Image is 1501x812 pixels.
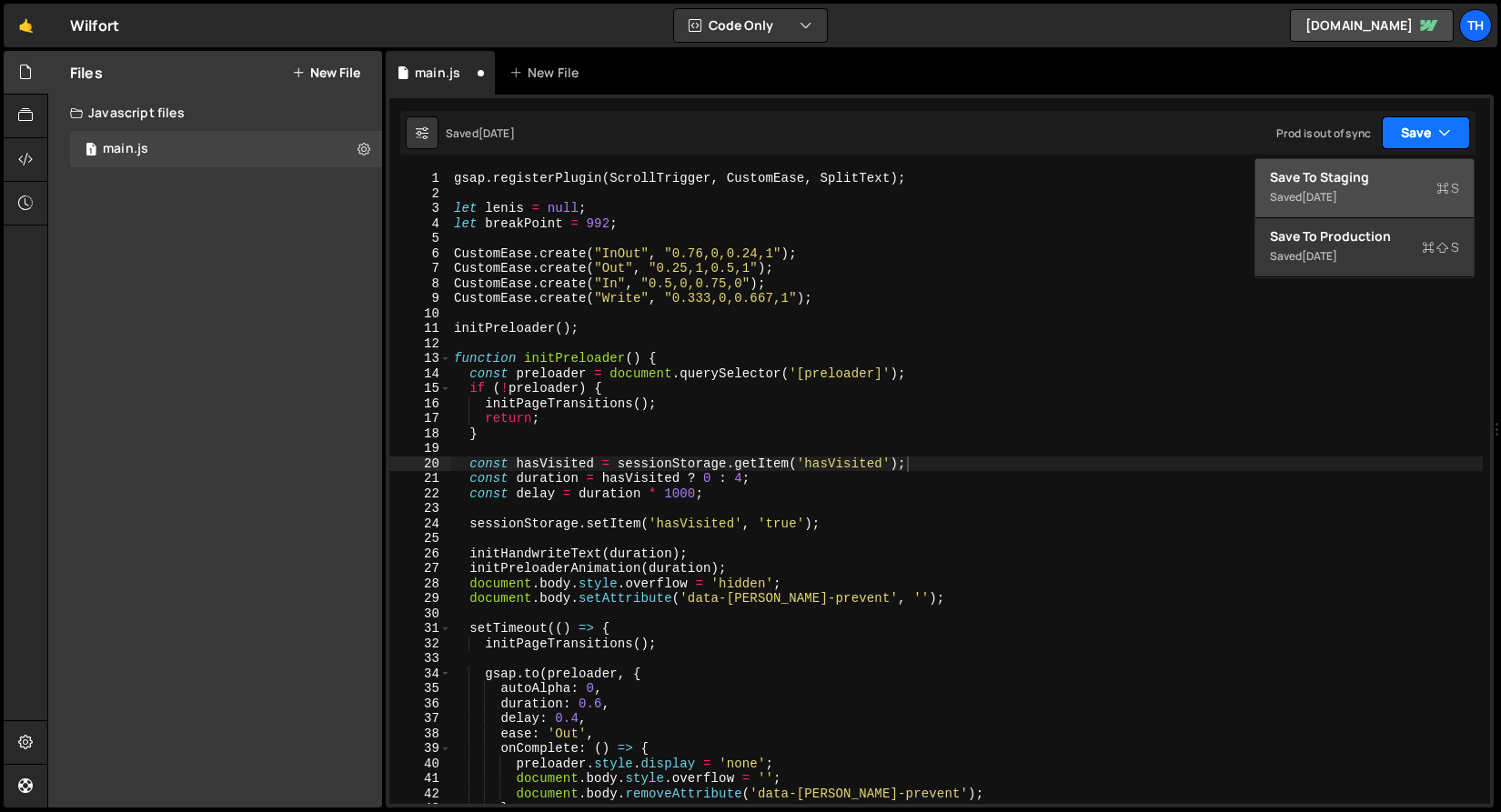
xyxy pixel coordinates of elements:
div: 22 [389,486,451,502]
div: 21 [389,471,451,486]
h2: Files [70,63,103,83]
div: Save to Staging [1270,168,1459,186]
div: [DATE] [1302,189,1337,205]
button: Save to ProductionS Saved[DATE] [1255,218,1474,277]
div: Saved [446,125,515,141]
div: 20 [389,456,451,472]
div: [DATE] [479,125,515,141]
div: 34 [389,667,451,682]
div: 19 [389,441,451,456]
div: 17 [389,411,451,426]
button: Save [1382,116,1470,149]
a: [DOMAIN_NAME] [1290,9,1454,42]
div: 18 [389,426,451,442]
div: 6 [389,246,451,262]
div: 3 [389,201,451,216]
div: 30 [389,606,451,622]
div: 10 [389,306,451,322]
div: 2 [389,186,451,202]
div: Wilfort [70,15,119,36]
div: 7 [389,261,451,276]
div: Javascript files [48,95,382,131]
div: 38 [389,727,451,742]
div: 4 [389,216,451,232]
button: New File [292,65,360,80]
div: 29 [389,591,451,606]
span: 1 [86,144,96,158]
div: 12 [389,336,451,352]
div: 16 [389,396,451,412]
div: [DATE] [1302,248,1337,264]
div: main.js [103,141,148,157]
div: 36 [389,697,451,712]
div: 13 [389,351,451,366]
div: 26 [389,546,451,562]
div: main.js [415,64,460,82]
div: New File [509,64,586,82]
div: 16468/44594.js [70,131,382,167]
a: 🤙 [4,4,48,47]
div: 32 [389,637,451,652]
div: 39 [389,741,451,757]
div: 31 [389,621,451,637]
div: 11 [389,321,451,336]
div: 27 [389,561,451,576]
button: Code Only [674,9,827,42]
div: 35 [389,681,451,697]
div: 41 [389,771,451,787]
div: 42 [389,787,451,802]
button: Save to StagingS Saved[DATE] [1255,159,1474,218]
div: Prod is out of sync [1276,125,1371,141]
div: 37 [389,711,451,727]
a: Th [1459,9,1492,42]
div: Saved [1270,186,1459,208]
div: 40 [389,757,451,772]
div: 28 [389,576,451,592]
div: 14 [389,366,451,382]
div: 8 [389,276,451,292]
span: S [1422,238,1459,256]
div: 9 [389,291,451,306]
div: 5 [389,231,451,246]
div: 1 [389,171,451,186]
div: 25 [389,531,451,546]
div: 23 [389,501,451,516]
div: 33 [389,651,451,667]
span: S [1436,179,1459,197]
div: Saved [1270,246,1459,267]
div: 24 [389,516,451,532]
div: Save to Production [1270,227,1459,246]
div: 15 [389,381,451,396]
